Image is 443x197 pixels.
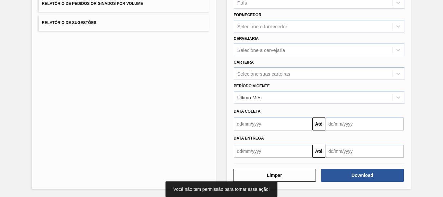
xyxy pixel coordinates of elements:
[325,117,404,130] input: dd/mm/yyyy
[234,136,264,141] span: Data Entrega
[173,187,269,192] span: Você não tem permissão para tomar essa ação!
[237,71,290,76] div: Selecione suas carteiras
[237,94,262,100] div: Último Mês
[42,1,143,6] span: Relatório de Pedidos Originados por Volume
[325,145,404,158] input: dd/mm/yyyy
[42,20,96,25] span: Relatório de Sugestões
[234,13,261,17] label: Fornecedor
[312,117,325,130] button: Até
[234,145,312,158] input: dd/mm/yyyy
[39,15,209,31] button: Relatório de Sugestões
[234,84,270,88] label: Período Vigente
[321,169,404,182] button: Download
[234,60,254,65] label: Carteira
[233,169,316,182] button: Limpar
[237,47,285,53] div: Selecione a cervejaria
[312,145,325,158] button: Até
[234,117,312,130] input: dd/mm/yyyy
[234,109,261,114] span: Data coleta
[237,24,287,29] div: Selecione o fornecedor
[234,36,259,41] label: Cervejaria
